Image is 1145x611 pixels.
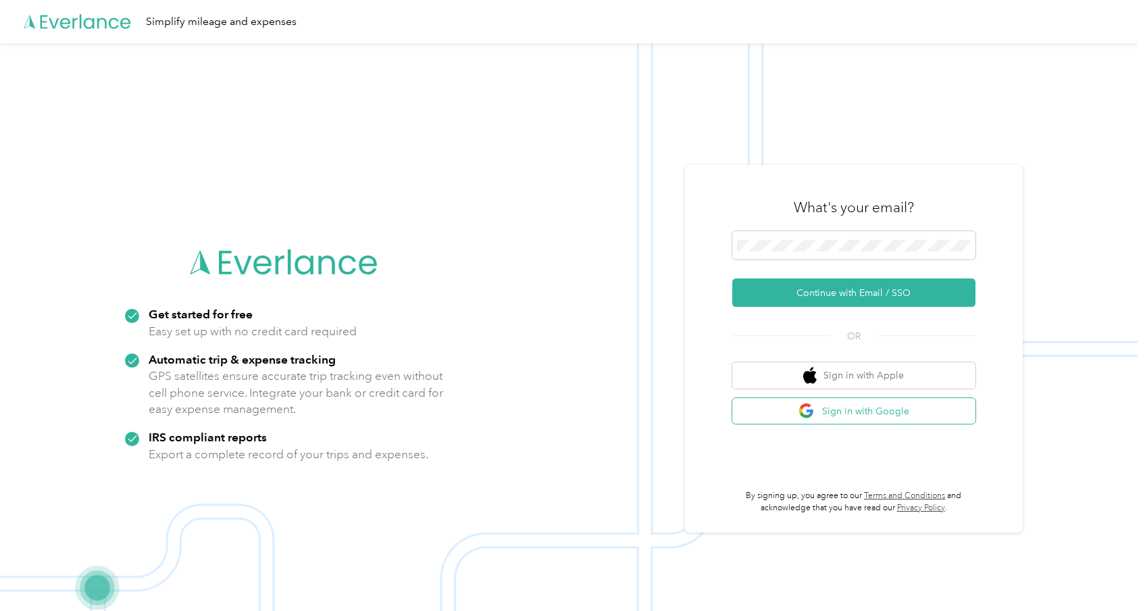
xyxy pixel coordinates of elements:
[794,198,914,217] h3: What's your email?
[897,503,945,513] a: Privacy Policy
[146,14,297,30] div: Simplify mileage and expenses
[149,446,428,463] p: Export a complete record of your trips and expenses.
[149,323,357,340] p: Easy set up with no credit card required
[732,362,975,389] button: apple logoSign in with Apple
[149,352,336,366] strong: Automatic trip & expense tracking
[732,490,975,514] p: By signing up, you agree to our and acknowledge that you have read our .
[149,307,253,321] strong: Get started for free
[830,329,877,343] span: OR
[732,278,975,307] button: Continue with Email / SSO
[732,398,975,424] button: google logoSign in with Google
[149,368,444,418] p: GPS satellites ensure accurate trip tracking even without cell phone service. Integrate your bank...
[149,430,267,444] strong: IRS compliant reports
[864,491,945,501] a: Terms and Conditions
[803,367,817,384] img: apple logo
[798,403,815,420] img: google logo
